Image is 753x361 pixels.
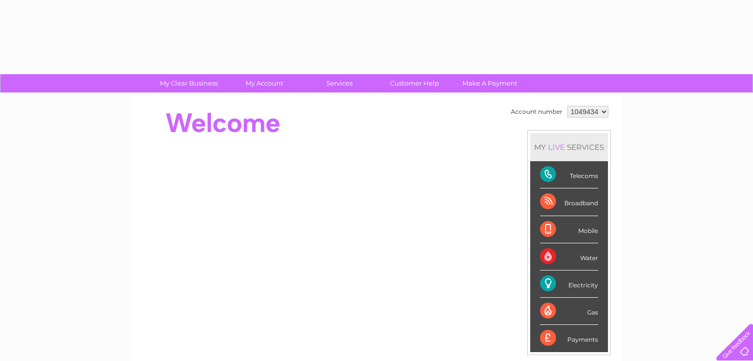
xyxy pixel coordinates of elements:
[540,325,598,352] div: Payments
[546,142,567,152] div: LIVE
[540,216,598,243] div: Mobile
[508,103,565,120] td: Account number
[540,243,598,271] div: Water
[299,74,380,92] a: Services
[148,74,230,92] a: My Clear Business
[530,133,608,161] div: MY SERVICES
[374,74,455,92] a: Customer Help
[540,188,598,216] div: Broadband
[223,74,305,92] a: My Account
[540,271,598,298] div: Electricity
[540,298,598,325] div: Gas
[449,74,531,92] a: Make A Payment
[540,161,598,188] div: Telecoms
